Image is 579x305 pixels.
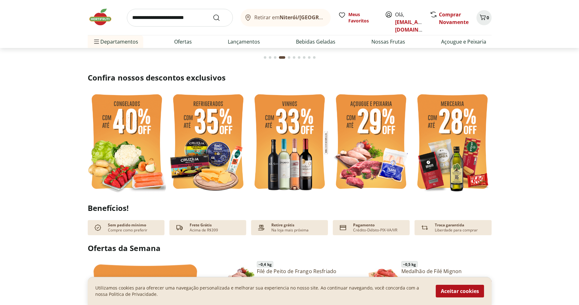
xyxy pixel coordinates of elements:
span: R$ 12,00 [257,275,272,281]
a: Ofertas [174,38,192,45]
h2: Confira nossos descontos exclusivos [88,73,492,83]
img: vinho [251,90,329,195]
a: Lançamentos [228,38,260,45]
button: Retirar emNiterói/[GEOGRAPHIC_DATA] [240,9,331,27]
p: Compre como preferir [108,228,147,233]
a: Açougue e Peixaria [441,38,486,45]
b: Niterói/[GEOGRAPHIC_DATA] [280,14,352,21]
a: Nossas Frutas [371,38,405,45]
a: Medalhão de Filé Mignon [401,268,496,275]
p: Retire grátis [271,223,294,228]
a: Meus Favoritos [338,11,377,24]
a: [EMAIL_ADDRESS][DOMAIN_NAME] [395,19,439,33]
span: ~ 0,4 kg [257,261,273,267]
a: Bebidas Geladas [296,38,335,45]
span: R$ 69,95 [401,275,417,281]
h2: Benefícios! [88,204,492,212]
p: Na loja mais próxima [271,228,309,233]
button: Go to page 6 from fs-carousel [292,50,297,65]
p: Liberdade para comprar [435,228,478,233]
img: feira [88,90,166,195]
img: Filé de Peito de Frango Resfriado [224,262,254,292]
p: Utilizamos cookies para oferecer uma navegação personalizada e melhorar sua experiencia no nosso ... [95,285,428,297]
span: Meus Favoritos [348,11,377,24]
img: card [338,223,348,233]
a: Filé de Peito de Frango Resfriado [257,268,352,275]
img: mercearia [413,90,492,195]
button: Go to page 5 from fs-carousel [287,50,292,65]
p: Acima de R$399 [190,228,218,233]
button: Menu [93,34,100,49]
button: Go to page 10 from fs-carousel [312,50,317,65]
img: Devolução [420,223,430,233]
button: Go to page 9 from fs-carousel [307,50,312,65]
p: Crédito-Débito-PIX-VA/VR [353,228,397,233]
span: 0 [487,15,489,21]
button: Current page from fs-carousel [278,50,287,65]
button: Submit Search [213,14,228,21]
img: açougue [332,90,410,195]
button: Go to page 7 from fs-carousel [297,50,302,65]
input: search [127,9,233,27]
span: Retirar em [254,15,324,20]
span: ~ 0,5 kg [401,261,418,267]
span: Departamentos [93,34,138,49]
img: Hortifruti [88,8,119,27]
button: Aceitar cookies [436,285,484,297]
p: Pagamento [353,223,375,228]
a: Comprar Novamente [439,11,469,26]
button: Go to page 1 from fs-carousel [263,50,268,65]
p: Troca garantida [435,223,464,228]
img: payment [256,223,266,233]
img: truck [174,223,185,233]
button: Go to page 2 from fs-carousel [268,50,273,65]
span: Olá, [395,11,423,33]
button: Carrinho [476,10,492,25]
h2: Ofertas da Semana [88,243,492,254]
button: Go to page 3 from fs-carousel [273,50,278,65]
img: check [93,223,103,233]
button: Go to page 8 from fs-carousel [302,50,307,65]
img: refrigerados [169,90,247,195]
p: Sem pedido mínimo [108,223,146,228]
p: Frete Grátis [190,223,212,228]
